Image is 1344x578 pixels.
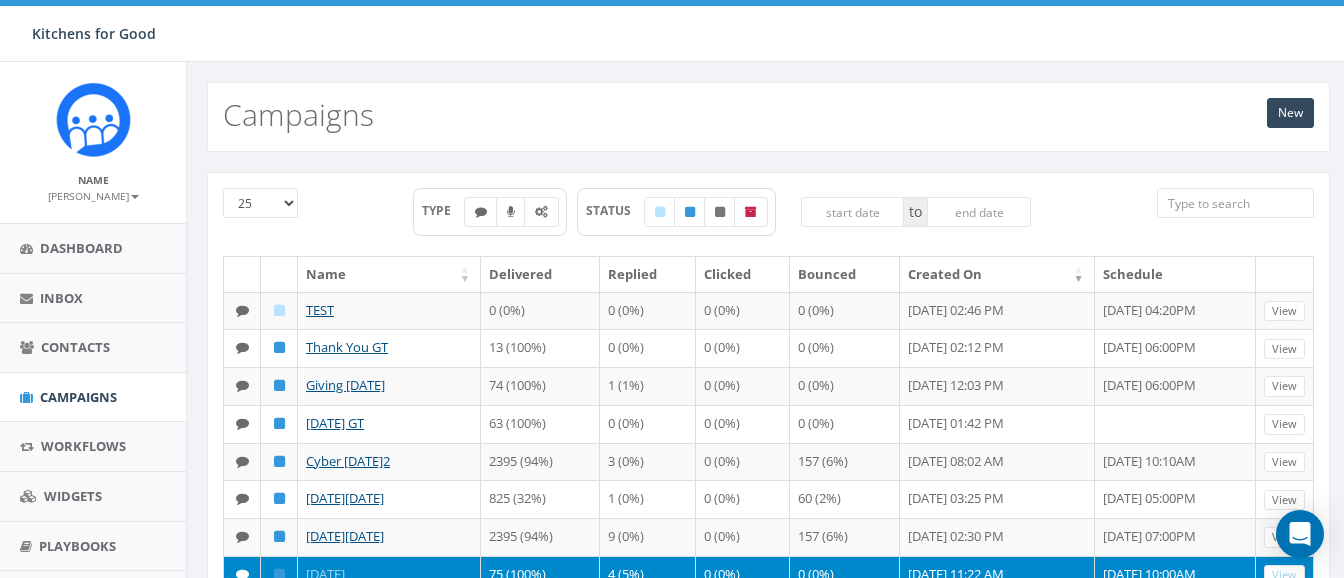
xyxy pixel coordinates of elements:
a: View [1264,452,1305,473]
td: 1 (0%) [600,480,697,518]
i: Text SMS [236,455,249,468]
a: Thank You GT [306,338,388,356]
h2: Campaigns [223,98,374,131]
td: [DATE] 06:00PM [1095,367,1256,405]
td: 63 (100%) [481,405,600,443]
td: 0 (0%) [600,405,697,443]
i: Published [274,530,285,543]
span: TYPE [422,202,465,219]
td: 825 (32%) [481,480,600,518]
td: [DATE] 01:42 PM [900,405,1095,443]
th: Clicked [696,257,790,292]
a: View [1264,527,1305,548]
input: end date [927,197,1031,227]
td: 74 (100%) [481,367,600,405]
td: [DATE] 12:03 PM [900,367,1095,405]
span: to [904,197,927,227]
td: [DATE] 02:46 PM [900,292,1095,330]
td: 0 (0%) [790,405,900,443]
td: 0 (0%) [696,367,790,405]
span: Widgets [44,487,102,505]
a: Giving [DATE] [306,376,385,394]
small: Name [78,173,109,187]
td: 0 (0%) [696,405,790,443]
a: View [1264,414,1305,435]
i: Published [274,455,285,468]
td: 2395 (94%) [481,443,600,481]
a: [DATE] GT [306,414,364,432]
div: Open Intercom Messenger [1276,510,1324,558]
td: [DATE] 02:30 PM [900,518,1095,556]
label: Draft [644,197,676,227]
td: 157 (6%) [790,518,900,556]
span: Kitchens for Good [32,24,156,43]
td: 0 (0%) [481,292,600,330]
span: STATUS [586,202,645,219]
td: 0 (0%) [790,292,900,330]
a: [PERSON_NAME] [48,186,139,204]
i: Text SMS [236,530,249,543]
a: View [1264,339,1305,360]
a: View [1264,376,1305,397]
a: Cyber [DATE]2 [306,452,390,470]
span: Dashboard [40,239,123,257]
i: Unpublished [715,206,725,218]
td: [DATE] 08:02 AM [900,443,1095,481]
td: [DATE] 05:00PM [1095,480,1256,518]
i: Draft [274,304,285,317]
td: 13 (100%) [481,329,600,367]
td: [DATE] 02:12 PM [900,329,1095,367]
a: View [1264,490,1305,511]
td: 0 (0%) [600,292,697,330]
img: Rally_Corp_Icon_1.png [56,82,131,157]
th: Schedule [1095,257,1256,292]
i: Text SMS [475,206,487,218]
span: Inbox [40,289,83,307]
i: Text SMS [236,341,249,354]
th: Bounced [790,257,900,292]
th: Delivered [481,257,600,292]
i: Text SMS [236,379,249,392]
input: Type to search [1157,188,1314,218]
i: Published [274,492,285,505]
i: Published [274,341,285,354]
label: Unpublished [704,197,736,227]
td: 3 (0%) [600,443,697,481]
td: 157 (6%) [790,443,900,481]
i: Text SMS [236,417,249,430]
a: [DATE][DATE] [306,527,384,545]
td: 1 (1%) [600,367,697,405]
td: [DATE] 04:20PM [1095,292,1256,330]
small: [PERSON_NAME] [48,189,139,203]
td: 2395 (94%) [481,518,600,556]
th: Created On: activate to sort column ascending [900,257,1095,292]
td: [DATE] 10:10AM [1095,443,1256,481]
span: Campaigns [40,388,117,406]
td: [DATE] 07:00PM [1095,518,1256,556]
td: [DATE] 06:00PM [1095,329,1256,367]
td: 60 (2%) [790,480,900,518]
td: 0 (0%) [790,367,900,405]
label: Text SMS [464,197,498,227]
td: [DATE] 03:25 PM [900,480,1095,518]
td: 0 (0%) [696,292,790,330]
i: Published [685,206,695,218]
input: start date [801,197,905,227]
label: Automated Message [524,197,559,227]
i: Text SMS [236,492,249,505]
td: 0 (0%) [696,480,790,518]
span: Contacts [41,338,110,356]
i: Text SMS [236,304,249,317]
td: 9 (0%) [600,518,697,556]
a: New [1267,98,1314,128]
label: Archived [734,197,768,227]
i: Published [274,417,285,430]
span: Playbooks [39,537,116,555]
i: Ringless Voice Mail [507,206,515,218]
a: [DATE][DATE] [306,489,384,507]
i: Published [274,379,285,392]
i: Automated Message [535,206,548,218]
a: View [1264,301,1305,322]
span: Workflows [41,437,126,455]
label: Ringless Voice Mail [496,197,526,227]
